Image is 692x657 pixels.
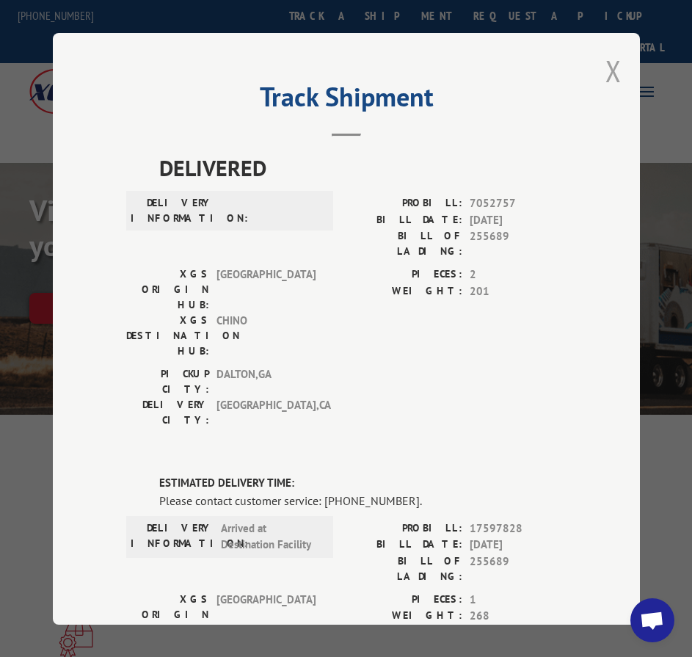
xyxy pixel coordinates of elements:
[470,608,567,625] span: 268
[216,397,316,428] span: [GEOGRAPHIC_DATA] , CA
[126,591,209,637] label: XGS ORIGIN HUB:
[216,313,316,359] span: CHINO
[346,195,462,212] label: PROBILL:
[630,598,674,642] div: Ouvrir le chat
[126,366,209,397] label: PICKUP CITY:
[216,591,316,637] span: [GEOGRAPHIC_DATA]
[216,366,316,397] span: DALTON , GA
[346,608,462,625] label: WEIGHT:
[470,211,567,228] span: [DATE]
[346,553,462,584] label: BILL OF LADING:
[159,491,567,509] div: Please contact customer service: [PHONE_NUMBER].
[470,195,567,212] span: 7052757
[470,266,567,283] span: 2
[131,520,214,553] label: DELIVERY INFORMATION:
[126,87,567,115] h2: Track Shipment
[470,520,567,537] span: 17597828
[159,151,567,184] span: DELIVERED
[126,313,209,359] label: XGS DESTINATION HUB:
[126,397,209,428] label: DELIVERY CITY:
[346,228,462,259] label: BILL OF LADING:
[216,266,316,313] span: [GEOGRAPHIC_DATA]
[470,591,567,608] span: 1
[470,537,567,553] span: [DATE]
[221,520,320,553] span: Arrived at Destination Facility
[131,195,214,226] label: DELIVERY INFORMATION:
[346,520,462,537] label: PROBILL:
[470,228,567,259] span: 255689
[346,211,462,228] label: BILL DATE:
[470,283,567,300] span: 201
[346,537,462,553] label: BILL DATE:
[470,553,567,584] span: 255689
[159,475,567,492] label: ESTIMATED DELIVERY TIME:
[346,266,462,283] label: PIECES:
[126,266,209,313] label: XGS ORIGIN HUB:
[346,591,462,608] label: PIECES:
[346,283,462,300] label: WEIGHT:
[605,51,622,90] button: Close modal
